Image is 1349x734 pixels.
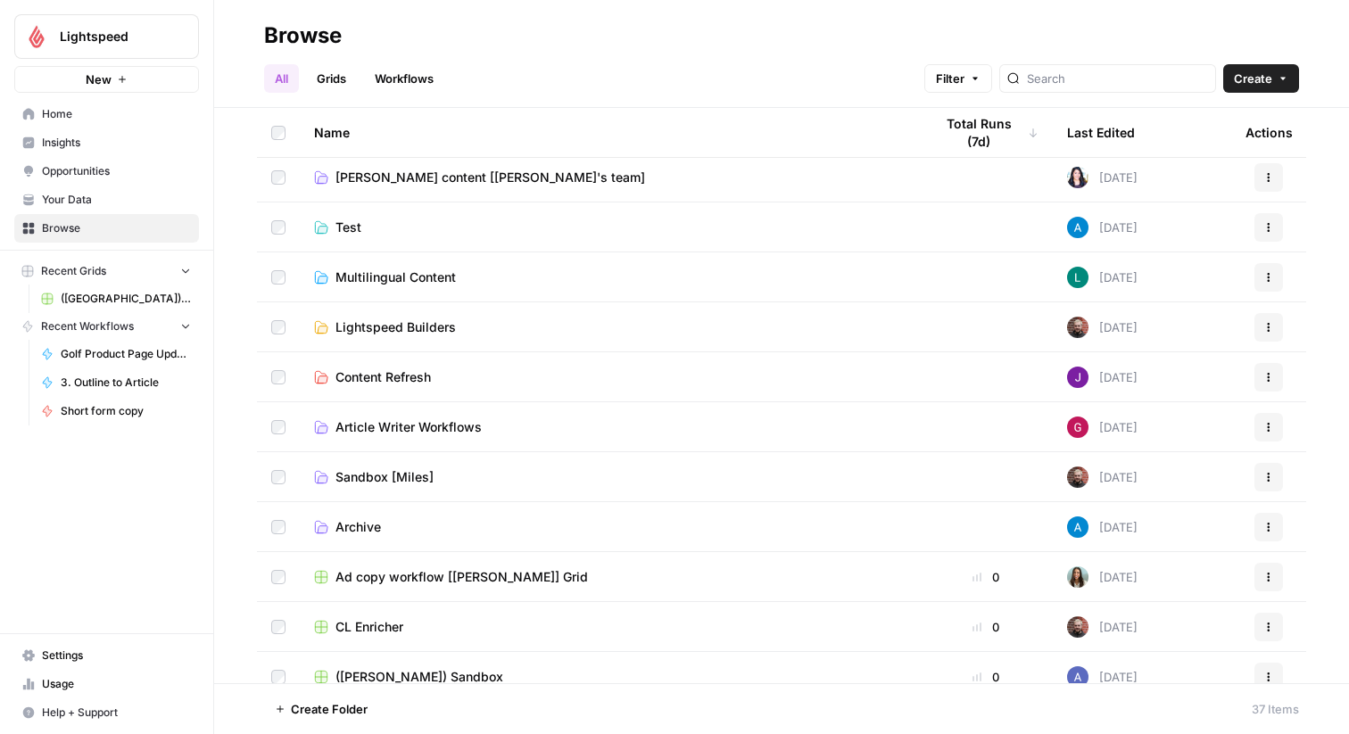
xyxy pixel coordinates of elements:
[21,21,53,53] img: Lightspeed Logo
[335,568,588,586] span: Ad copy workflow [[PERSON_NAME]] Grid
[1067,267,1138,288] div: [DATE]
[314,418,905,436] a: Article Writer Workflows
[933,668,1039,686] div: 0
[936,70,964,87] span: Filter
[42,676,191,692] span: Usage
[335,668,503,686] span: ([PERSON_NAME]) Sandbox
[335,368,431,386] span: Content Refresh
[314,318,905,336] a: Lightspeed Builders
[42,135,191,151] span: Insights
[335,268,456,286] span: Multilingual Content
[1067,616,1088,638] img: b84b62znrkfmbduqy1fsopf3ypjr
[264,21,342,50] div: Browse
[1246,108,1293,157] div: Actions
[314,468,905,486] a: Sandbox [Miles]
[42,705,191,721] span: Help + Support
[61,403,191,419] span: Short form copy
[1252,700,1299,718] div: 37 Items
[14,313,199,340] button: Recent Workflows
[264,64,299,93] a: All
[264,695,378,723] button: Create Folder
[42,647,191,664] span: Settings
[14,128,199,157] a: Insights
[1067,167,1138,188] div: [DATE]
[42,106,191,122] span: Home
[41,263,106,279] span: Recent Grids
[1067,317,1088,338] img: b84b62znrkfmbduqy1fsopf3ypjr
[33,340,199,368] a: Golf Product Page Update
[1067,416,1138,438] div: [DATE]
[1067,217,1138,238] div: [DATE]
[14,670,199,698] a: Usage
[335,468,434,486] span: Sandbox [Miles]
[314,668,905,686] a: ([PERSON_NAME]) Sandbox
[1067,466,1138,488] div: [DATE]
[314,219,905,236] a: Test
[933,108,1039,157] div: Total Runs (7d)
[1067,666,1088,688] img: 6vxtne38ibcn517tl2d222c8605z
[335,169,645,186] span: [PERSON_NAME] content [[PERSON_NAME]'s team]
[1234,70,1272,87] span: Create
[61,346,191,362] span: Golf Product Page Update
[1067,267,1088,288] img: kyw61p6127wv3z0ejzwmwdf0nglq
[61,291,191,307] span: ([GEOGRAPHIC_DATA]) [DEMOGRAPHIC_DATA] - Generate Articles
[1067,217,1088,238] img: o3cqybgnmipr355j8nz4zpq1mc6x
[364,64,444,93] a: Workflows
[314,169,905,186] a: [PERSON_NAME] content [[PERSON_NAME]'s team]
[86,70,112,88] span: New
[306,64,357,93] a: Grids
[1067,516,1138,538] div: [DATE]
[60,28,168,45] span: Lightspeed
[314,568,905,586] a: Ad copy workflow [[PERSON_NAME]] Grid
[924,64,992,93] button: Filter
[1067,416,1088,438] img: ca8uqh5btqcs3q7aizhnokptzm0x
[314,268,905,286] a: Multilingual Content
[33,285,199,313] a: ([GEOGRAPHIC_DATA]) [DEMOGRAPHIC_DATA] - Generate Articles
[933,568,1039,586] div: 0
[1067,317,1138,338] div: [DATE]
[33,397,199,425] a: Short form copy
[14,66,199,93] button: New
[335,219,361,236] span: Test
[14,641,199,670] a: Settings
[1223,64,1299,93] button: Create
[314,108,905,157] div: Name
[1027,70,1208,87] input: Search
[14,698,199,727] button: Help + Support
[42,163,191,179] span: Opportunities
[314,368,905,386] a: Content Refresh
[1067,566,1088,588] img: 6c0mqo3yg1s9t43vyshj80cpl9tb
[14,186,199,214] a: Your Data
[1067,466,1088,488] img: b84b62znrkfmbduqy1fsopf3ypjr
[14,214,199,243] a: Browse
[42,220,191,236] span: Browse
[42,192,191,208] span: Your Data
[1067,167,1088,188] img: wdke7mwtj0nxznpffym0k1wpceu2
[933,618,1039,636] div: 0
[1067,516,1088,538] img: o3cqybgnmipr355j8nz4zpq1mc6x
[335,518,381,536] span: Archive
[1067,566,1138,588] div: [DATE]
[33,368,199,397] a: 3. Outline to Article
[41,318,134,334] span: Recent Workflows
[335,318,456,336] span: Lightspeed Builders
[14,14,199,59] button: Workspace: Lightspeed
[1067,666,1138,688] div: [DATE]
[291,700,368,718] span: Create Folder
[314,518,905,536] a: Archive
[314,618,905,636] a: CL Enricher
[1067,616,1138,638] div: [DATE]
[335,418,482,436] span: Article Writer Workflows
[14,258,199,285] button: Recent Grids
[1067,367,1088,388] img: nj1ssy6o3lyd6ijko0eoja4aphzn
[61,375,191,391] span: 3. Outline to Article
[335,618,403,636] span: CL Enricher
[1067,367,1138,388] div: [DATE]
[14,157,199,186] a: Opportunities
[1067,108,1135,157] div: Last Edited
[14,100,199,128] a: Home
